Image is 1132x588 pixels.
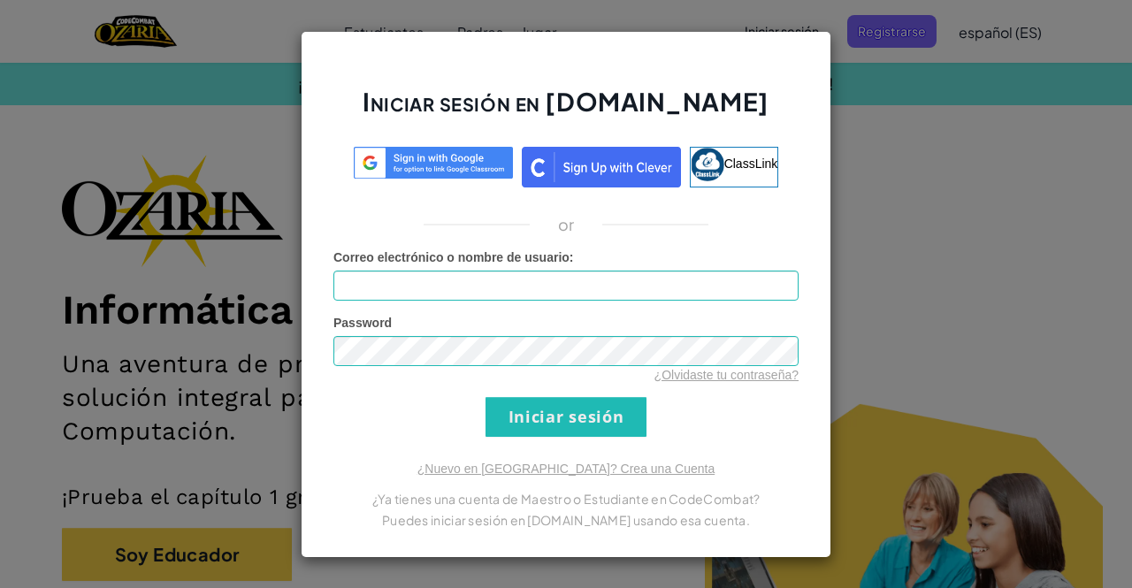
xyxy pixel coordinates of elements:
[724,156,778,170] span: ClassLink
[654,368,799,382] a: ¿Olvidaste tu contraseña?
[522,147,681,187] img: clever_sso_button@2x.png
[333,488,799,509] p: ¿Ya tienes una cuenta de Maestro o Estudiante en CodeCombat?
[691,148,724,181] img: classlink-logo-small.png
[354,147,513,179] img: log-in-google-sso.svg
[333,316,392,330] span: Password
[558,214,575,235] p: or
[333,509,799,531] p: Puedes iniciar sesión en [DOMAIN_NAME] usando esa cuenta.
[486,397,646,437] input: Iniciar sesión
[417,462,715,476] a: ¿Nuevo en [GEOGRAPHIC_DATA]? Crea una Cuenta
[333,250,570,264] span: Correo electrónico o nombre de usuario
[333,85,799,136] h2: Iniciar sesión en [DOMAIN_NAME]
[333,248,574,266] label: :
